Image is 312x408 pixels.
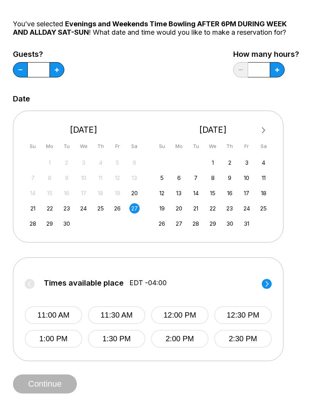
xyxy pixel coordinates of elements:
div: Choose Monday, September 22nd, 2025 [45,203,55,214]
div: Su [157,141,167,151]
button: 2:00 PM [151,330,209,348]
div: Choose Tuesday, September 30th, 2025 [62,218,72,229]
div: Not available Friday, September 12th, 2025 [112,173,123,183]
button: 12:30 PM [214,306,272,324]
div: Not available Tuesday, September 2nd, 2025 [62,157,72,168]
div: Choose Monday, September 29th, 2025 [45,218,55,229]
div: Not available Monday, September 1st, 2025 [45,157,55,168]
div: Choose Saturday, September 27th, 2025 [129,203,140,214]
div: month 2025-10 [156,157,270,229]
div: Choose Thursday, October 2nd, 2025 [224,157,235,168]
div: Choose Sunday, September 28th, 2025 [28,218,38,229]
button: 11:00 AM [25,306,82,324]
div: Fr [242,141,252,151]
div: Choose Sunday, October 12th, 2025 [157,188,167,198]
div: Choose Saturday, October 4th, 2025 [258,157,269,168]
label: Guests? [13,50,64,58]
div: Choose Saturday, October 11th, 2025 [258,173,269,183]
div: [DATE] [25,125,143,135]
div: Not available Wednesday, September 10th, 2025 [78,173,89,183]
button: 2:30 PM [214,330,272,348]
div: Fr [112,141,123,151]
button: Next Month [258,124,270,137]
div: Choose Saturday, October 18th, 2025 [258,188,269,198]
div: Choose Friday, October 17th, 2025 [242,188,252,198]
button: 1:00 PM [25,330,82,348]
div: Sa [129,141,140,151]
div: Choose Wednesday, October 15th, 2025 [208,188,218,198]
div: Su [28,141,38,151]
div: Choose Sunday, October 19th, 2025 [157,203,167,214]
div: Not available Friday, September 19th, 2025 [112,188,123,198]
div: Choose Tuesday, September 23rd, 2025 [62,203,72,214]
div: Choose Tuesday, October 14th, 2025 [191,188,201,198]
div: We [78,141,89,151]
div: You’ve selected ! What date and time would you like to make a reservation for? [13,20,299,37]
div: Choose Monday, October 20th, 2025 [174,203,184,214]
div: Choose Friday, October 24th, 2025 [242,203,252,214]
div: Choose Sunday, October 5th, 2025 [157,173,167,183]
div: Choose Wednesday, October 8th, 2025 [208,173,218,183]
div: Choose Tuesday, October 7th, 2025 [191,173,201,183]
div: Choose Thursday, September 25th, 2025 [96,203,106,214]
div: Not available Monday, September 15th, 2025 [45,188,55,198]
button: 1:30 PM [88,330,145,348]
div: Choose Saturday, September 20th, 2025 [129,188,140,198]
span: Times available place [44,279,124,287]
div: We [208,141,218,151]
div: Choose Sunday, October 26th, 2025 [157,218,167,229]
div: Th [224,141,235,151]
div: Not available Tuesday, September 16th, 2025 [62,188,72,198]
div: Choose Monday, October 6th, 2025 [174,173,184,183]
span: Evenings and Weekends Time Bowling AFTER 6PM DURING WEEK AND ALLDAY SAT-SUN [13,20,287,36]
div: Choose Tuesday, October 21st, 2025 [191,203,201,214]
div: Choose Wednesday, October 29th, 2025 [208,218,218,229]
div: Not available Sunday, September 14th, 2025 [28,188,38,198]
div: Mo [174,141,184,151]
div: Not available Friday, September 5th, 2025 [112,157,123,168]
div: Choose Thursday, October 23rd, 2025 [224,203,235,214]
div: Choose Tuesday, October 28th, 2025 [191,218,201,229]
div: Choose Thursday, October 16th, 2025 [224,188,235,198]
div: Choose Wednesday, September 24th, 2025 [78,203,89,214]
div: Not available Saturday, September 6th, 2025 [129,157,140,168]
div: Choose Friday, October 3rd, 2025 [242,157,252,168]
div: Choose Wednesday, October 1st, 2025 [208,157,218,168]
div: Choose Monday, October 13th, 2025 [174,188,184,198]
div: Mo [45,141,55,151]
div: Not available Tuesday, September 9th, 2025 [62,173,72,183]
div: Tu [62,141,72,151]
div: Not available Thursday, September 18th, 2025 [96,188,106,198]
div: Th [96,141,106,151]
div: Sa [258,141,269,151]
div: Not available Monday, September 8th, 2025 [45,173,55,183]
label: How many hours? [233,50,299,58]
div: Choose Friday, September 26th, 2025 [112,203,123,214]
div: Choose Friday, October 10th, 2025 [242,173,252,183]
button: 11:30 AM [88,306,145,324]
div: Choose Thursday, October 9th, 2025 [224,173,235,183]
div: Choose Friday, October 31st, 2025 [242,218,252,229]
div: Choose Monday, October 27th, 2025 [174,218,184,229]
div: Choose Saturday, October 25th, 2025 [258,203,269,214]
div: Not available Wednesday, September 17th, 2025 [78,188,89,198]
div: Choose Wednesday, October 22nd, 2025 [208,203,218,214]
div: Choose Sunday, September 21st, 2025 [28,203,38,214]
div: Tu [191,141,201,151]
div: Not available Thursday, September 11th, 2025 [96,173,106,183]
div: [DATE] [154,125,272,135]
div: Not available Saturday, September 13th, 2025 [129,173,140,183]
label: Date [13,95,30,103]
span: EDT -04:00 [129,279,167,287]
div: Not available Sunday, September 7th, 2025 [28,173,38,183]
button: 12:00 PM [151,306,209,324]
div: Not available Thursday, September 4th, 2025 [96,157,106,168]
div: month 2025-09 [27,157,141,229]
div: Choose Thursday, October 30th, 2025 [224,218,235,229]
div: Not available Wednesday, September 3rd, 2025 [78,157,89,168]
